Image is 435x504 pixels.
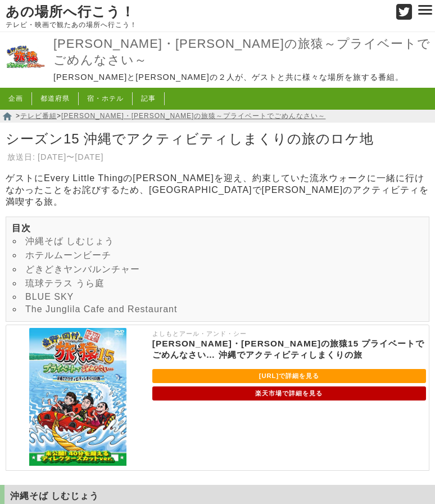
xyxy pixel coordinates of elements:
[152,328,426,338] p: よしもとアール・アンド・シー
[152,369,426,383] a: [URL]で詳細を見る
[25,250,111,260] a: ホテルムーンビーチ
[29,328,126,466] img: 東野・岡村の旅猿15 プライベートでごめんなさい… 沖縄でアクティビティしまくりの旅
[396,11,413,20] a: Twitter (@go_thesights)
[3,35,48,80] img: 東野・岡村の旅猿～プライベートでごめんなさい～
[152,338,426,361] p: [PERSON_NAME]・[PERSON_NAME]の旅猿15 プライベートでごめんなさい… 沖縄でアクティビティしまくりの旅
[25,292,74,301] a: BLUE SKY
[53,73,432,82] p: [PERSON_NAME]と[PERSON_NAME]の２人が、ゲストと共に様々な場所を旅する番組。
[87,94,124,102] a: 宿・ホテル
[25,264,140,274] a: どきどきヤンバルンチャー
[25,236,114,246] a: 沖縄そば しむじょう
[53,36,432,68] a: [PERSON_NAME]・[PERSON_NAME]の旅猿～プライベートでごめんなさい～
[40,94,70,102] a: 都道府県
[29,458,126,467] a: 東野・岡村の旅猿15 プライベートでごめんなさい… 沖縄でアクティビティしまくりの旅
[20,112,57,120] a: テレビ番組
[152,386,426,400] a: 楽天市場で詳細を見る
[8,94,23,102] a: 企画
[141,94,156,102] a: 記事
[6,4,135,19] a: あの場所へ行こう！
[6,21,384,29] p: テレビ・映画で観たあの場所へ行こう！
[61,112,325,120] a: [PERSON_NAME]・[PERSON_NAME]の旅猿～プライベートでごめんなさい～
[37,151,105,163] td: [DATE]〜[DATE]
[25,304,177,314] a: The Junglila Cafe and Restaurant
[3,72,48,82] a: 東野・岡村の旅猿～プライベートでごめんなさい～
[25,278,105,288] a: 琉球テラス うら庭
[7,151,36,163] th: 放送日:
